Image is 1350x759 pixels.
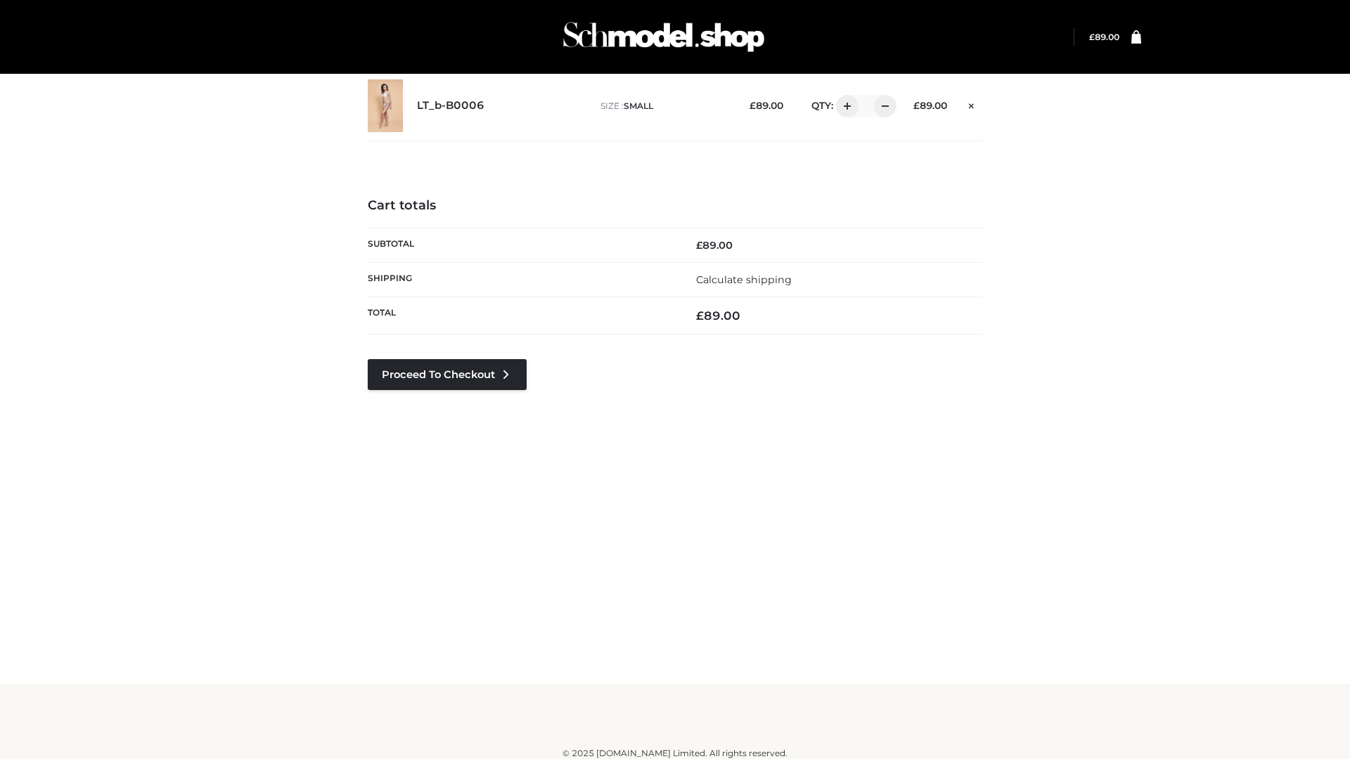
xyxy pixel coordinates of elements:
th: Shipping [368,262,675,297]
div: QTY: [797,95,892,117]
span: £ [750,100,756,111]
bdi: 89.00 [1089,32,1119,42]
a: Calculate shipping [696,273,792,286]
span: £ [1089,32,1095,42]
span: SMALL [624,100,653,111]
span: £ [696,239,702,252]
bdi: 89.00 [913,100,947,111]
span: £ [696,309,704,323]
a: Proceed to Checkout [368,359,527,390]
a: LT_b-B0006 [417,99,484,112]
bdi: 89.00 [750,100,783,111]
th: Total [368,297,675,335]
p: size : [600,100,728,112]
a: £89.00 [1089,32,1119,42]
bdi: 89.00 [696,309,740,323]
th: Subtotal [368,228,675,262]
h4: Cart totals [368,198,982,214]
a: Remove this item [961,95,982,113]
img: LT_b-B0006 - SMALL [368,79,403,132]
bdi: 89.00 [696,239,733,252]
span: £ [913,100,920,111]
img: Schmodel Admin 964 [558,9,769,65]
